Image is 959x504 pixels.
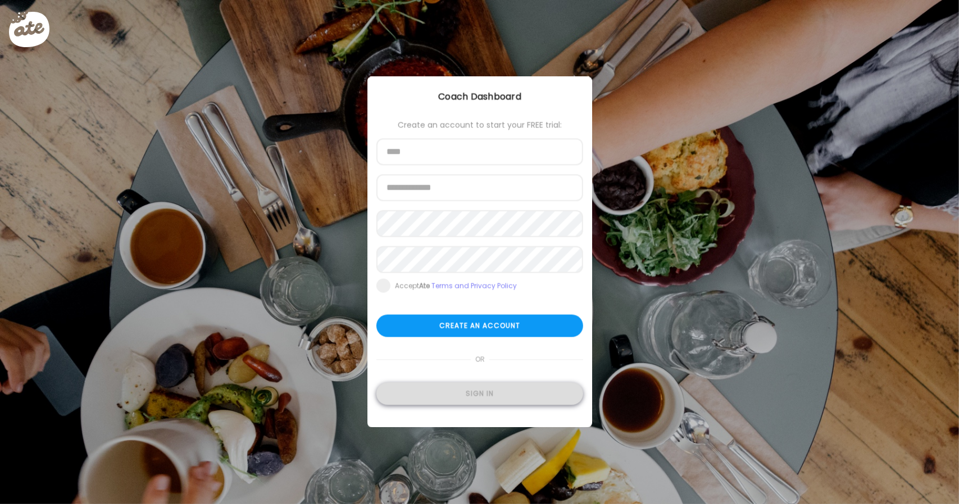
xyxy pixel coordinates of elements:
[470,349,489,371] span: or
[376,315,583,337] div: Create an account
[431,281,517,291] a: Terms and Privacy Policy
[376,121,583,130] div: Create an account to start your FREE trial:
[395,282,517,291] div: Accept
[367,90,592,104] div: Coach Dashboard
[419,281,430,291] b: Ate
[376,383,583,405] div: Sign in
